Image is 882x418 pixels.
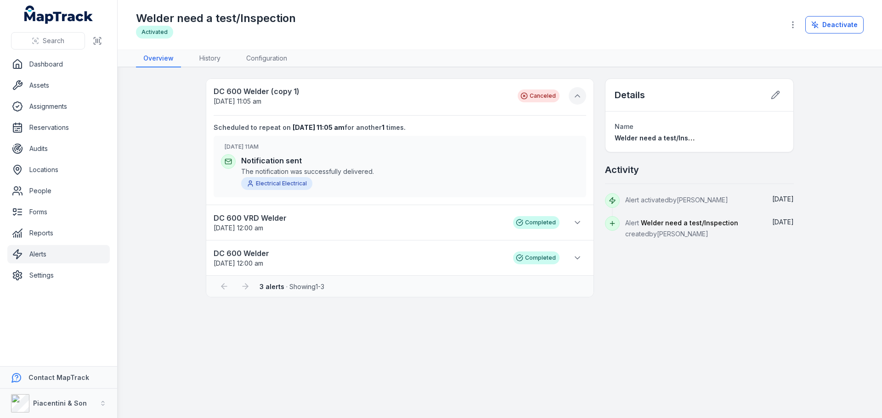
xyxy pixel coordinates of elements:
[7,139,110,158] a: Audits
[641,219,738,227] span: Welder need a test/Inspection
[214,97,261,105] span: [DATE] 11:05 am
[241,155,579,166] h4: Notification sent
[615,123,633,130] span: Name
[136,26,173,39] div: Activated
[7,161,110,179] a: Locations
[772,195,794,203] time: 29/07/2025, 12:31:38 pm
[615,134,713,142] span: Welder need a test/Inspection
[214,123,406,132] strong: Scheduled to repeat on for another times.
[772,218,794,226] time: 29/07/2025, 12:28:14 pm
[7,203,110,221] a: Forms
[7,118,110,137] a: Reservations
[7,224,110,242] a: Reports
[7,55,110,73] a: Dashboard
[260,283,284,290] strong: 3 alerts
[772,195,794,203] span: [DATE]
[241,177,312,190] a: Electrical Electrical
[260,283,324,290] span: · Showing 1 - 3
[239,50,294,67] a: Configuration
[33,399,87,407] strong: Piacentini & Son
[136,11,296,26] h1: Welder need a test/Inspection
[605,163,639,176] h2: Activity
[214,259,263,267] span: [DATE] 12:00 am
[625,219,738,238] span: Alert created by [PERSON_NAME]
[7,266,110,284] a: Settings
[24,6,93,24] a: MapTrack
[7,245,110,263] a: Alerts
[214,86,509,106] a: DC 600 Welder (copy 1)[DATE] 11:05 am
[513,216,560,229] div: Completed
[214,224,263,232] span: [DATE] 12:00 am
[518,89,560,102] div: Canceled
[214,248,504,259] strong: DC 600 Welder
[7,182,110,200] a: People
[214,86,509,97] strong: DC 600 Welder (copy 1)
[293,123,345,131] span: [DATE] 11:05 am
[214,224,263,232] time: 10/08/2025, 12:00:00 am
[615,89,645,101] h2: Details
[214,212,504,233] a: DC 600 VRD Welder[DATE] 12:00 am
[513,251,560,264] div: Completed
[136,50,181,67] a: Overview
[293,123,345,131] time: 11/08/2025, 11:05:00 am
[772,218,794,226] span: [DATE]
[11,32,85,50] button: Search
[382,123,384,131] span: 1
[7,76,110,95] a: Assets
[214,212,504,223] strong: DC 600 VRD Welder
[43,36,64,45] span: Search
[214,259,263,267] time: 10/08/2025, 12:00:00 am
[28,373,89,381] strong: Contact MapTrack
[625,196,728,204] span: Alert activated by [PERSON_NAME]
[214,248,504,268] a: DC 600 Welder[DATE] 12:00 am
[225,143,579,150] h3: [DATE] 11AM
[241,167,579,176] span: The notification was successfully delivered.
[192,50,228,67] a: History
[214,97,261,105] time: 11/08/2025, 11:05:00 am
[7,97,110,116] a: Assignments
[805,16,864,33] button: Deactivate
